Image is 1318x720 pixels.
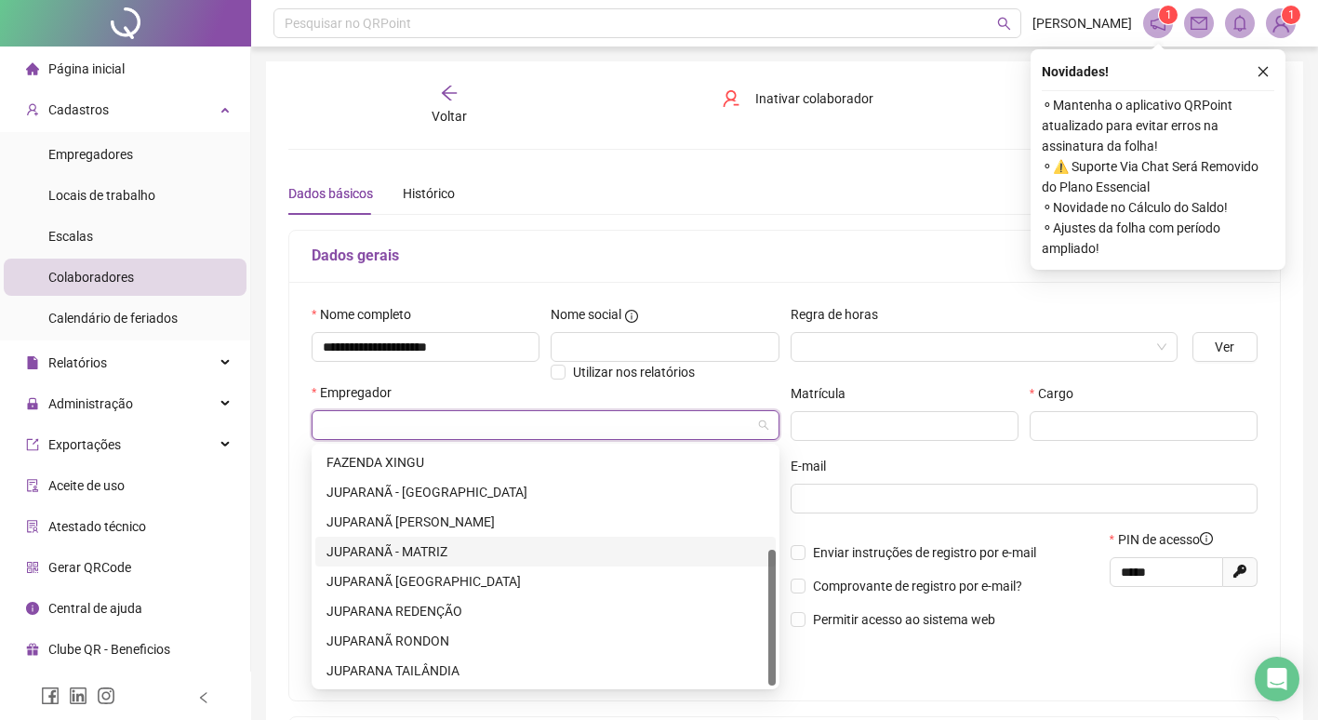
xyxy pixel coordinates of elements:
[326,660,765,681] div: JUPARANA TAILÂNDIA
[312,304,423,325] label: Nome completo
[551,304,621,325] span: Nome social
[1042,61,1109,82] span: Novidades !
[48,188,155,203] span: Locais de trabalho
[1282,6,1300,24] sup: Atualize o seu contato no menu Meus Dados
[1030,383,1085,404] label: Cargo
[813,579,1022,593] span: Comprovante de registro por e-mail?
[1257,65,1270,78] span: close
[573,365,695,380] span: Utilizar nos relatórios
[1150,15,1166,32] span: notification
[1215,337,1234,357] span: Ver
[326,482,765,502] div: JUPARANÃ - [GEOGRAPHIC_DATA]
[48,642,170,657] span: Clube QR - Beneficios
[1042,156,1274,197] span: ⚬ ⚠️ Suporte Via Chat Será Removido do Plano Essencial
[48,229,93,244] span: Escalas
[326,541,765,562] div: JUPARANÃ - MATRIZ
[791,456,838,476] label: E-mail
[48,147,133,162] span: Empregadores
[326,571,765,592] div: JUPARANÃ [GEOGRAPHIC_DATA]
[708,84,887,113] button: Inativar colaborador
[315,656,776,686] div: 1013 - UNIDADE TAILANDIA - JUPARANÃ COMERCIAL AGRÍCOLA LTDA.
[625,310,638,323] span: info-circle
[48,102,109,117] span: Cadastros
[755,88,873,109] span: Inativar colaborador
[813,545,1036,560] span: Enviar instruções de registro por e-mail
[315,596,776,626] div: 1017 - UNIDADE REDENÇÃO - JUPARANÃ COMERCIAL AGRÍCOLA LTDA.
[48,478,125,493] span: Aceite de uso
[1231,15,1248,32] span: bell
[315,567,776,596] div: 1003 - UNIDADE MORRO ALTO - JUPARANÃ COMERCIAL AGRÍCOLA LTDA.
[48,355,107,370] span: Relatórios
[326,452,765,473] div: FAZENDA XINGU
[1165,8,1172,21] span: 1
[1267,9,1295,37] img: 85736
[722,89,740,108] span: user-delete
[315,537,776,567] div: 1001 - UNIDADE MATRIZ - JUPARANÃ COMERCIAL AGRÍCOLA LTDA.
[432,109,467,124] span: Voltar
[1042,218,1274,259] span: ⚬ Ajustes da folha com período ampliado!
[1042,95,1274,156] span: ⚬ Mantenha o aplicativo QRPoint atualizado para evitar erros na assinatura da folha!
[1191,15,1207,32] span: mail
[48,396,133,411] span: Administração
[26,356,39,369] span: file
[315,447,776,477] div: 1010 - FAZENDA JAU - JUPARANÃ COMERCIAL AGRÍCOLA LTDA.
[26,479,39,492] span: audit
[326,601,765,621] div: JUPARANA REDENÇÃO
[813,612,995,627] span: Permitir acesso ao sistema web
[315,626,776,656] div: 1009 - UNIDADE RONDON - JUPARANÃ COMERCIAL AGRÍCOLA LTDA.
[26,602,39,615] span: info-circle
[315,507,776,537] div: 1002 - UNIDADE DOM ELISEU - JUPARANÃ COMERCIAL AGRÍCOLA LTDA.
[26,520,39,533] span: solution
[326,631,765,651] div: JUPARANÃ RONDON
[440,84,459,102] span: arrow-left
[48,519,146,534] span: Atestado técnico
[312,245,1258,267] h5: Dados gerais
[48,601,142,616] span: Central de ajuda
[1288,8,1295,21] span: 1
[315,477,776,507] div: 1006 - UNIDADE AÇAILANDIA - JUPARANÃ COMERCIAL AGRÍCOLA LTDA.
[791,304,890,325] label: Regra de horas
[26,62,39,75] span: home
[41,687,60,705] span: facebook
[48,437,121,452] span: Exportações
[26,643,39,656] span: gift
[26,103,39,116] span: user-add
[997,17,1011,31] span: search
[1032,13,1132,33] span: [PERSON_NAME]
[326,512,765,532] div: JUPARANÃ [PERSON_NAME]
[791,383,858,404] label: Matrícula
[403,183,455,204] div: Histórico
[26,397,39,410] span: lock
[1192,332,1258,362] button: Ver
[1042,197,1274,218] span: ⚬ Novidade no Cálculo do Saldo!
[1200,532,1213,545] span: info-circle
[197,691,210,704] span: left
[26,438,39,451] span: export
[288,183,373,204] div: Dados básicos
[48,61,125,76] span: Página inicial
[26,561,39,574] span: qrcode
[48,311,178,326] span: Calendário de feriados
[1159,6,1178,24] sup: 1
[1255,657,1299,701] div: Open Intercom Messenger
[97,687,115,705] span: instagram
[312,382,404,403] label: Empregador
[48,270,134,285] span: Colaboradores
[1118,529,1213,550] span: PIN de acesso
[48,560,131,575] span: Gerar QRCode
[69,687,87,705] span: linkedin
